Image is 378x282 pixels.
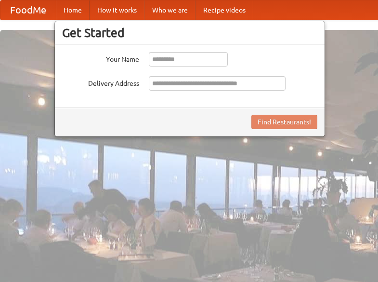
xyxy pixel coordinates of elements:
[0,0,56,20] a: FoodMe
[90,0,144,20] a: How it works
[251,115,317,129] button: Find Restaurants!
[144,0,196,20] a: Who we are
[62,76,139,88] label: Delivery Address
[62,26,317,40] h3: Get Started
[62,52,139,64] label: Your Name
[196,0,253,20] a: Recipe videos
[56,0,90,20] a: Home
